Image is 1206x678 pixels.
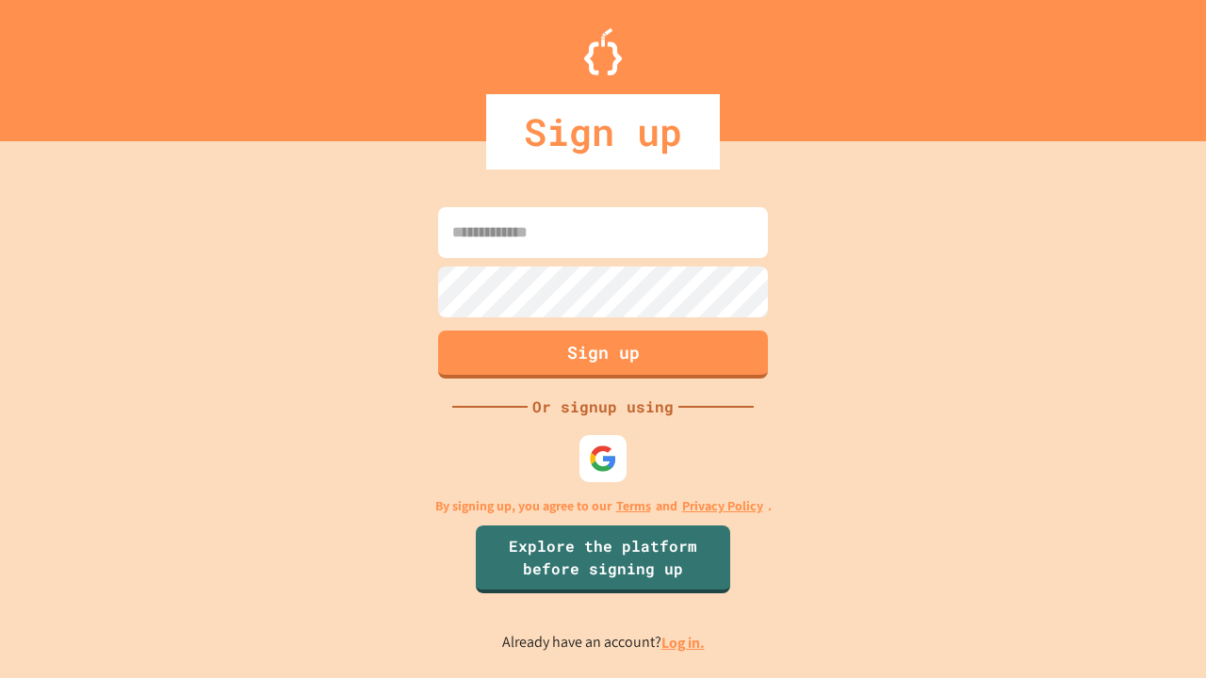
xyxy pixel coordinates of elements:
[616,496,651,516] a: Terms
[476,525,730,593] a: Explore the platform before signing up
[584,28,622,75] img: Logo.svg
[486,94,720,169] div: Sign up
[528,395,678,418] div: Or signup using
[1050,521,1187,601] iframe: chat widget
[502,631,705,654] p: Already have an account?
[1127,603,1187,659] iframe: chat widget
[438,331,768,379] button: Sign up
[682,496,763,516] a: Privacy Policy
[589,444,617,473] img: google-icon.svg
[435,496,772,516] p: By signing up, you agree to our and .
[661,633,705,653] a: Log in.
